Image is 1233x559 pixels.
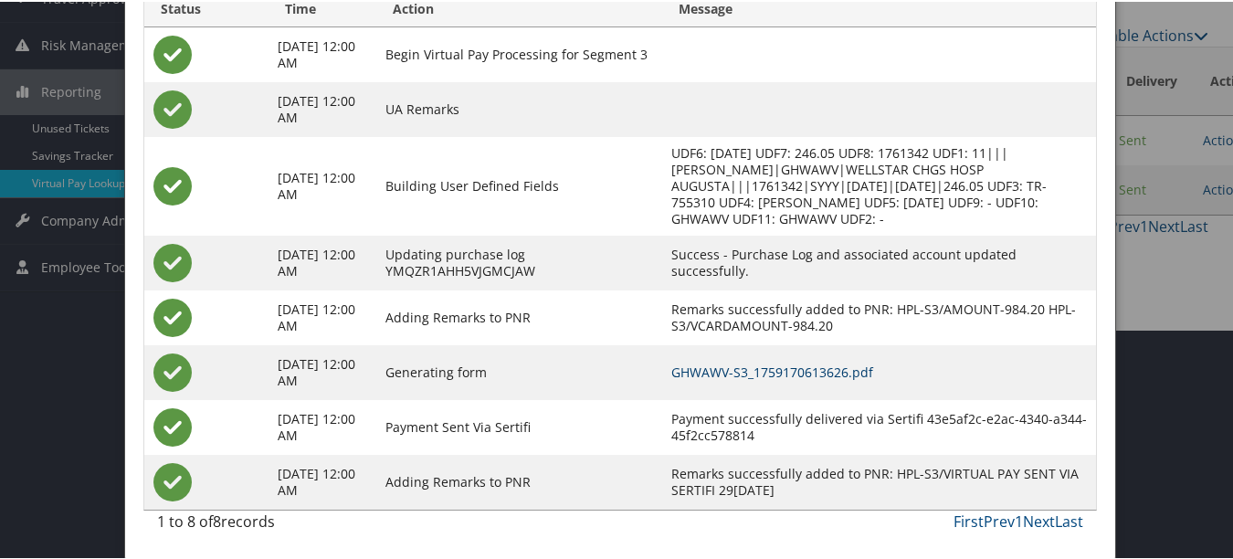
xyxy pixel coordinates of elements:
td: Remarks successfully added to PNR: HPL-S3/VIRTUAL PAY SENT VIA SERTIFI 29[DATE] [662,453,1096,508]
a: First [954,510,984,530]
td: Generating form [376,343,661,398]
td: [DATE] 12:00 AM [269,135,377,234]
td: Adding Remarks to PNR [376,453,661,508]
td: UDF6: [DATE] UDF7: 246.05 UDF8: 1761342 UDF1: 11|||[PERSON_NAME]|GHWAWV|WELLSTAR CHGS HOSP AUGUST... [662,135,1096,234]
td: [DATE] 12:00 AM [269,289,377,343]
a: 1 [1015,510,1023,530]
td: Begin Virtual Pay Processing for Segment 3 [376,26,661,80]
td: Updating purchase log YMQZR1AHH5VJGMCJAW [376,234,661,289]
td: [DATE] 12:00 AM [269,453,377,508]
a: Next [1023,510,1055,530]
td: Success - Purchase Log and associated account updated successfully. [662,234,1096,289]
td: [DATE] 12:00 AM [269,26,377,80]
a: Last [1055,510,1083,530]
td: Remarks successfully added to PNR: HPL-S3/AMOUNT-984.20 HPL-S3/VCARDAMOUNT-984.20 [662,289,1096,343]
td: Building User Defined Fields [376,135,661,234]
td: Adding Remarks to PNR [376,289,661,343]
span: 8 [213,510,221,530]
div: 1 to 8 of records [157,509,368,540]
td: Payment Sent Via Sertifi [376,398,661,453]
td: UA Remarks [376,80,661,135]
td: [DATE] 12:00 AM [269,234,377,289]
td: [DATE] 12:00 AM [269,398,377,453]
td: [DATE] 12:00 AM [269,80,377,135]
td: [DATE] 12:00 AM [269,343,377,398]
a: Prev [984,510,1015,530]
td: Payment successfully delivered via Sertifi 43e5af2c-e2ac-4340-a344-45f2cc578814 [662,398,1096,453]
a: GHWAWV-S3_1759170613626.pdf [671,362,873,379]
